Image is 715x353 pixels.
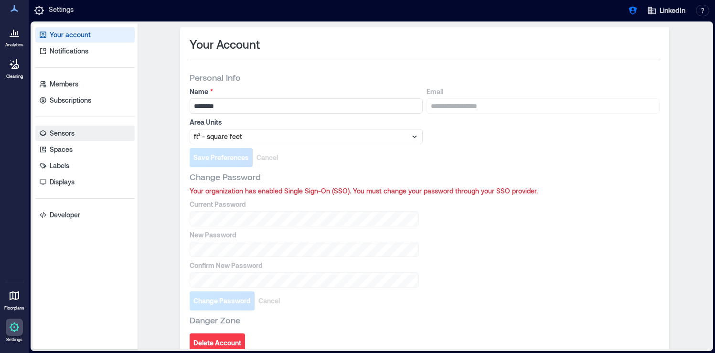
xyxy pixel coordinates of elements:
[35,93,135,108] a: Subscriptions
[35,174,135,190] a: Displays
[193,296,251,306] span: Change Password
[35,43,135,59] a: Notifications
[50,30,91,40] p: Your account
[2,53,26,82] a: Cleaning
[190,261,417,270] label: Confirm New Password
[4,305,24,311] p: Floorplans
[190,333,245,353] button: Delete Account
[255,291,284,310] button: Cancel
[193,338,241,348] span: Delete Account
[35,126,135,141] a: Sensors
[190,148,253,167] button: Save Preferences
[258,296,280,306] span: Cancel
[190,314,240,326] span: Danger Zone
[1,284,27,314] a: Floorplans
[35,76,135,92] a: Members
[644,3,688,18] button: LinkedIn
[190,171,261,182] span: Change Password
[660,6,685,15] span: LinkedIn
[50,46,88,56] p: Notifications
[35,158,135,173] a: Labels
[50,128,75,138] p: Sensors
[6,74,23,79] p: Cleaning
[190,87,421,96] label: Name
[50,177,75,187] p: Displays
[50,79,78,89] p: Members
[3,316,26,345] a: Settings
[193,153,249,162] span: Save Preferences
[50,161,69,171] p: Labels
[253,148,282,167] button: Cancel
[50,210,80,220] p: Developer
[49,5,74,16] p: Settings
[2,21,26,51] a: Analytics
[35,142,135,157] a: Spaces
[190,200,417,209] label: Current Password
[190,291,255,310] button: Change Password
[190,230,417,240] label: New Password
[6,337,22,342] p: Settings
[190,72,241,83] span: Personal Info
[35,207,135,223] a: Developer
[50,145,73,154] p: Spaces
[190,186,660,196] div: Your organization has enabled Single Sign-On (SSO). You must change your password through your SS...
[256,153,278,162] span: Cancel
[35,27,135,43] a: Your account
[190,118,421,127] label: Area Units
[427,87,658,96] label: Email
[190,37,260,52] span: Your Account
[5,42,23,48] p: Analytics
[50,96,91,105] p: Subscriptions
